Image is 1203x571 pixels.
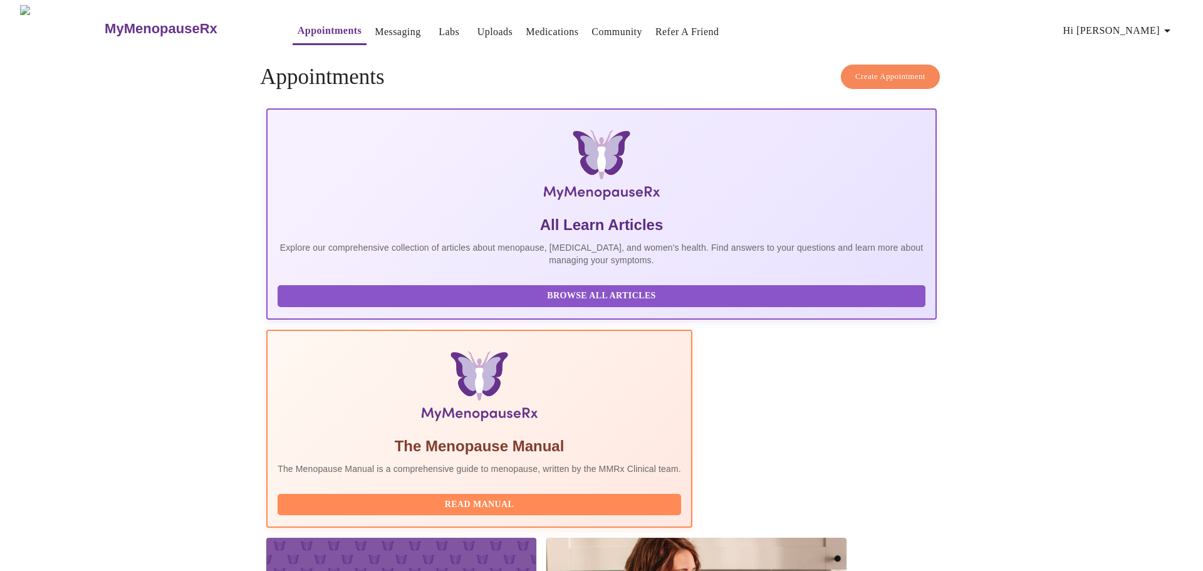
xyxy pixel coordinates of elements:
[378,130,825,205] img: MyMenopauseRx Logo
[293,18,367,45] button: Appointments
[298,22,362,39] a: Appointments
[526,23,578,41] a: Medications
[586,19,647,45] button: Community
[278,436,681,456] h5: The Menopause Manual
[278,498,684,509] a: Read Manual
[278,463,681,475] p: The Menopause Manual is a comprehensive guide to menopause, written by the MMRx Clinical team.
[290,497,669,513] span: Read Manual
[278,494,681,516] button: Read Manual
[841,65,940,89] button: Create Appointment
[477,23,513,41] a: Uploads
[429,19,469,45] button: Labs
[370,19,425,45] button: Messaging
[260,65,943,90] h4: Appointments
[375,23,420,41] a: Messaging
[341,351,617,426] img: Menopause Manual
[472,19,518,45] button: Uploads
[439,23,459,41] a: Labs
[1063,22,1175,39] span: Hi [PERSON_NAME]
[278,285,925,307] button: Browse All Articles
[290,288,913,304] span: Browse All Articles
[650,19,724,45] button: Refer a Friend
[278,241,925,266] p: Explore our comprehensive collection of articles about menopause, [MEDICAL_DATA], and women's hea...
[855,70,925,84] span: Create Appointment
[103,7,268,51] a: MyMenopauseRx
[591,23,642,41] a: Community
[521,19,583,45] button: Medications
[655,23,719,41] a: Refer a Friend
[1058,18,1180,43] button: Hi [PERSON_NAME]
[278,215,925,235] h5: All Learn Articles
[105,21,217,37] h3: MyMenopauseRx
[278,290,929,300] a: Browse All Articles
[20,5,103,52] img: MyMenopauseRx Logo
